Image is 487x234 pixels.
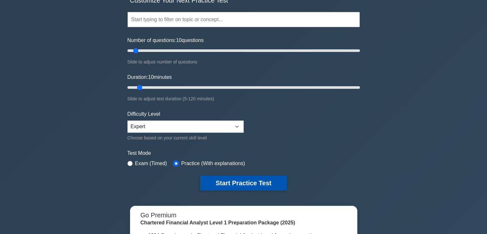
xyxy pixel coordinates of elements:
button: Start Practice Test [200,176,287,190]
label: Duration: minutes [127,73,172,81]
div: Slide to adjust number of questions [127,58,360,66]
span: 10 [176,38,182,43]
label: Exam (Timed) [135,160,167,167]
div: Slide to adjust test duration (5-120 minutes) [127,95,360,103]
label: Practice (With explanations) [181,160,245,167]
label: Difficulty Level [127,110,160,118]
input: Start typing to filter on topic or concept... [127,12,360,27]
span: 10 [148,74,154,80]
div: Choose based on your current skill level [127,134,244,142]
label: Number of questions: questions [127,37,204,44]
label: Test Mode [127,149,360,157]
